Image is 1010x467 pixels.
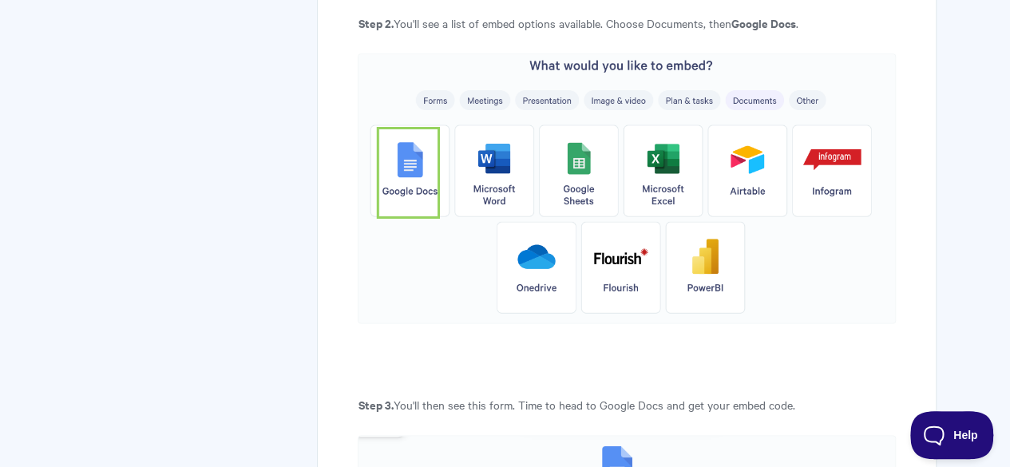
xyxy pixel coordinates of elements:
p: You'll then see this form. Time to head to Google Docs and get your embed code. [358,395,895,414]
p: You'll see a list of embed options available. Choose Documents, then . [358,14,895,33]
strong: Step 3. [358,396,393,413]
iframe: Toggle Customer Support [910,411,994,459]
img: file-zv2TGcvWKc.png [358,53,895,323]
b: Google Docs [731,14,795,31]
strong: Step 2. [358,14,393,31]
